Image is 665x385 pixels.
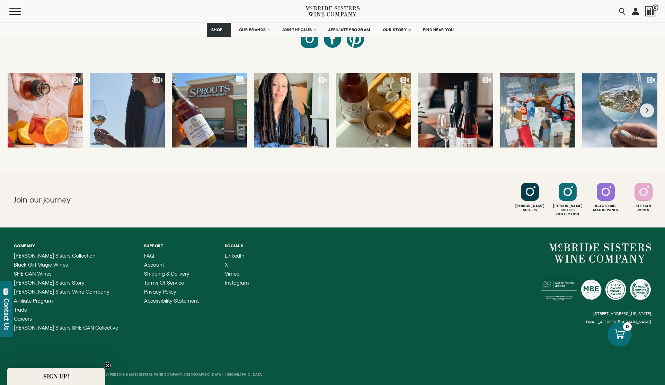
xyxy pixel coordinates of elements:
[7,368,105,385] div: SIGN UP!Close teaser
[14,289,109,295] span: [PERSON_NAME] Sisters Wine Company
[14,307,27,313] span: Trade
[225,262,249,268] a: X
[144,289,199,295] a: Privacy Policy
[588,183,624,212] a: Follow Black Girl Magic Wines on Instagram Black GirlMagic Wines
[582,73,657,147] a: Ever wonder how our wines go from vineyard to glass? Our winemaker, David, ta...
[14,307,118,313] a: Trade
[378,23,415,37] a: OUR STORY
[14,316,118,322] a: Careers
[225,253,249,259] a: LinkedIn
[225,253,245,259] span: LinkedIn
[549,243,651,263] a: McBride Sisters Wine Company
[14,262,118,268] a: Black Girl Magic Wines
[59,373,265,376] span: Enjoy Responsibly. ©2025 [PERSON_NAME] Sisters Wine Company, [GEOGRAPHIC_DATA], [GEOGRAPHIC_DATA].
[14,280,85,286] span: [PERSON_NAME] Sisters Story
[14,289,118,295] a: McBride Sisters Wine Company
[14,253,96,259] span: [PERSON_NAME] Sisters Collection
[550,183,586,216] a: Follow McBride Sisters Collection on Instagram [PERSON_NAME] SistersCollection
[144,298,199,304] a: Accessibility Statement
[323,23,375,37] a: AFFILIATE PROGRAM
[225,262,228,268] span: X
[418,73,493,147] a: Easy summer cocktail at your service🍓🍾 This Sparkling Brut Rosé Float is li...
[14,262,68,268] span: Black Girl Magic Wines
[225,280,249,286] a: Instagram
[14,298,53,304] span: Affiliate Program
[383,27,407,32] span: OUR STORY
[623,322,632,331] div: 0
[43,372,69,380] span: SIGN UP!
[282,27,312,32] span: JOIN THE CLUB
[593,311,651,316] small: [STREET_ADDRESS][US_STATE]
[418,23,459,37] a: FIND NEAR YOU
[278,23,320,37] a: JOIN THE CLUB
[14,325,118,331] a: McBride Sisters SHE CAN Collective
[144,280,199,286] a: Terms of Service
[225,271,240,277] span: Vimeo
[144,262,199,268] a: Account
[588,204,624,212] div: Black Girl Magic Wines
[626,183,662,212] a: Follow SHE CAN Wines on Instagram She CanWines
[225,271,249,277] a: Vimeo
[626,204,662,212] div: She Can Wines
[144,271,189,277] span: Shipping & Delivery
[104,362,111,369] button: Close teaser
[14,316,32,322] span: Careers
[9,8,34,15] button: Mobile Menu Trigger
[301,30,318,48] a: Follow McBride Sisters Collection on Instagram
[14,194,301,205] h2: Join our journey
[512,204,548,212] div: [PERSON_NAME] Sisters
[239,27,266,32] span: OUR BRANDS
[90,73,165,147] a: It’s #NationalWhiteWineDay and we’re celebrating your way! Mix & match your ...
[144,289,176,295] span: Privacy Policy
[8,73,83,147] a: I’m partnering with @mcbridesisterscollection with an updated version of my f...
[254,73,329,147] a: It’s my birthday month, and I want to invite you to join our wine club family...
[144,271,199,277] a: Shipping & Delivery
[336,73,411,147] a: Happy #nationalcheeseandwineday! Red, white, or rosé, there’s a cheese for t...
[144,280,184,286] span: Terms of Service
[3,298,10,330] div: Contact Us
[550,204,586,216] div: [PERSON_NAME] Sisters Collection
[585,320,651,324] small: [EMAIL_ADDRESS][DOMAIN_NAME]
[512,183,548,212] a: Follow McBride Sisters on Instagram [PERSON_NAME]Sisters
[234,23,274,37] a: OUR BRANDS
[328,27,370,32] span: AFFILIATE PROGRAM
[207,23,231,37] a: SHOP
[14,253,118,259] a: McBride Sisters Collection
[144,262,164,268] span: Account
[14,280,118,286] a: McBride Sisters Story
[423,27,454,32] span: FIND NEAR YOU
[144,253,154,259] span: FAQ
[652,5,658,11] span: 0
[14,325,118,331] span: [PERSON_NAME] Sisters SHE CAN Collective
[211,27,223,32] span: SHOP
[14,271,118,277] a: SHE CAN Wines
[14,298,118,304] a: Affiliate Program
[640,103,654,117] button: Next slide
[500,73,575,147] a: Our Summer moodboard > Give your Summer wine glass a glow up with the Ultima...
[144,253,199,259] a: FAQ
[172,73,247,147] a: We know what’s in our basket. Our McBride Sisters Collection Sparkling Brut ...
[14,271,52,277] span: SHE CAN Wines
